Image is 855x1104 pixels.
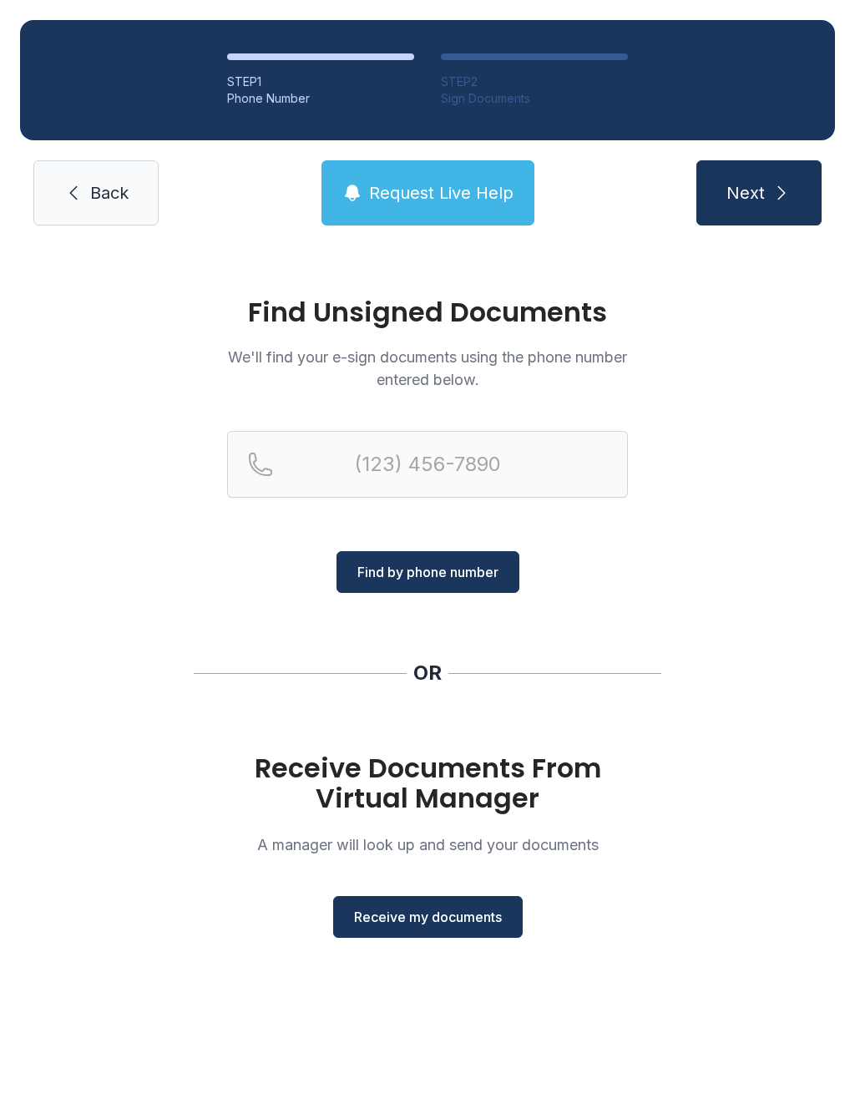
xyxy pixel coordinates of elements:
div: STEP 2 [441,73,628,90]
span: Back [90,181,129,205]
div: OR [413,660,442,686]
span: Next [726,181,765,205]
span: Request Live Help [369,181,514,205]
div: Phone Number [227,90,414,107]
span: Find by phone number [357,562,498,582]
p: A manager will look up and send your documents [227,833,628,856]
span: Receive my documents [354,907,502,927]
div: STEP 1 [227,73,414,90]
h1: Receive Documents From Virtual Manager [227,753,628,813]
h1: Find Unsigned Documents [227,299,628,326]
div: Sign Documents [441,90,628,107]
p: We'll find your e-sign documents using the phone number entered below. [227,346,628,391]
input: Reservation phone number [227,431,628,498]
